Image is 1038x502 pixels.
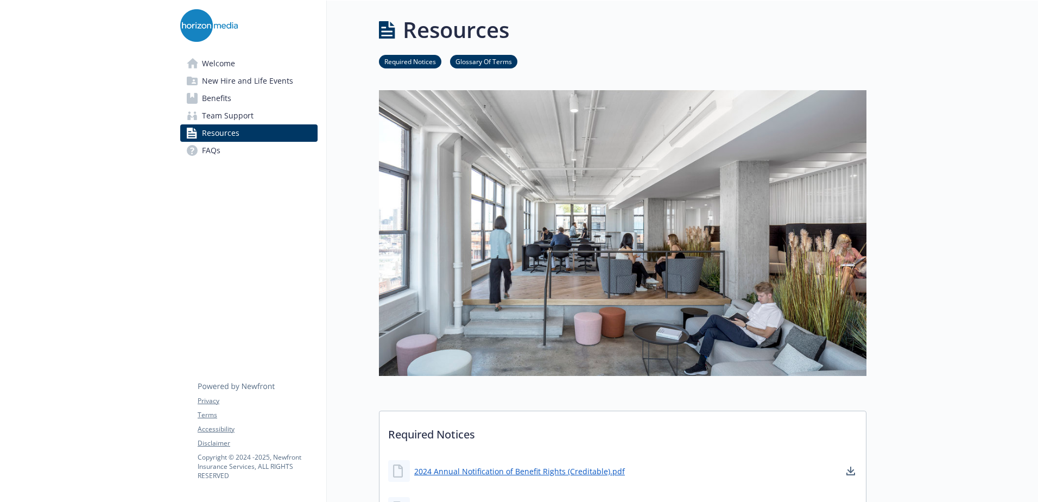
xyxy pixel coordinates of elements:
a: Team Support [180,107,318,124]
a: Glossary Of Terms [450,56,517,66]
img: resources page banner [379,90,866,376]
a: Accessibility [198,424,317,434]
a: Privacy [198,396,317,406]
p: Required Notices [379,411,866,451]
span: FAQs [202,142,220,159]
a: 2024 Annual Notification of Benefit Rights (Creditable).pdf [414,466,625,477]
a: New Hire and Life Events [180,72,318,90]
span: New Hire and Life Events [202,72,293,90]
span: Welcome [202,55,235,72]
a: Benefits [180,90,318,107]
a: Terms [198,410,317,420]
a: download document [844,465,857,478]
a: Resources [180,124,318,142]
span: Team Support [202,107,254,124]
a: FAQs [180,142,318,159]
a: Disclaimer [198,438,317,448]
a: Welcome [180,55,318,72]
span: Benefits [202,90,231,107]
a: Required Notices [379,56,441,66]
span: Resources [202,124,239,142]
p: Copyright © 2024 - 2025 , Newfront Insurance Services, ALL RIGHTS RESERVED [198,453,317,480]
h1: Resources [403,14,509,46]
